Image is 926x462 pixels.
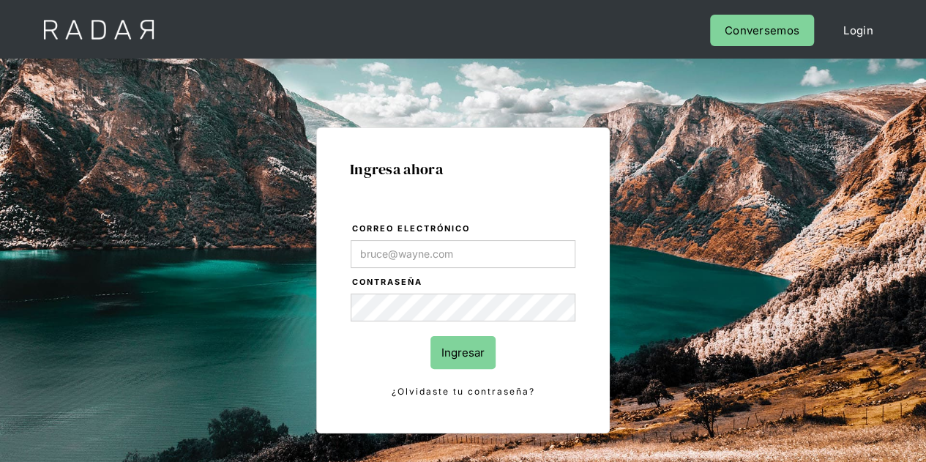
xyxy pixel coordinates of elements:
[430,336,496,369] input: Ingresar
[352,275,575,290] label: Contraseña
[829,15,888,46] a: Login
[351,240,575,268] input: bruce@wayne.com
[352,222,575,236] label: Correo electrónico
[710,15,814,46] a: Conversemos
[350,161,576,177] h1: Ingresa ahora
[351,384,575,400] a: ¿Olvidaste tu contraseña?
[350,221,576,400] form: Login Form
